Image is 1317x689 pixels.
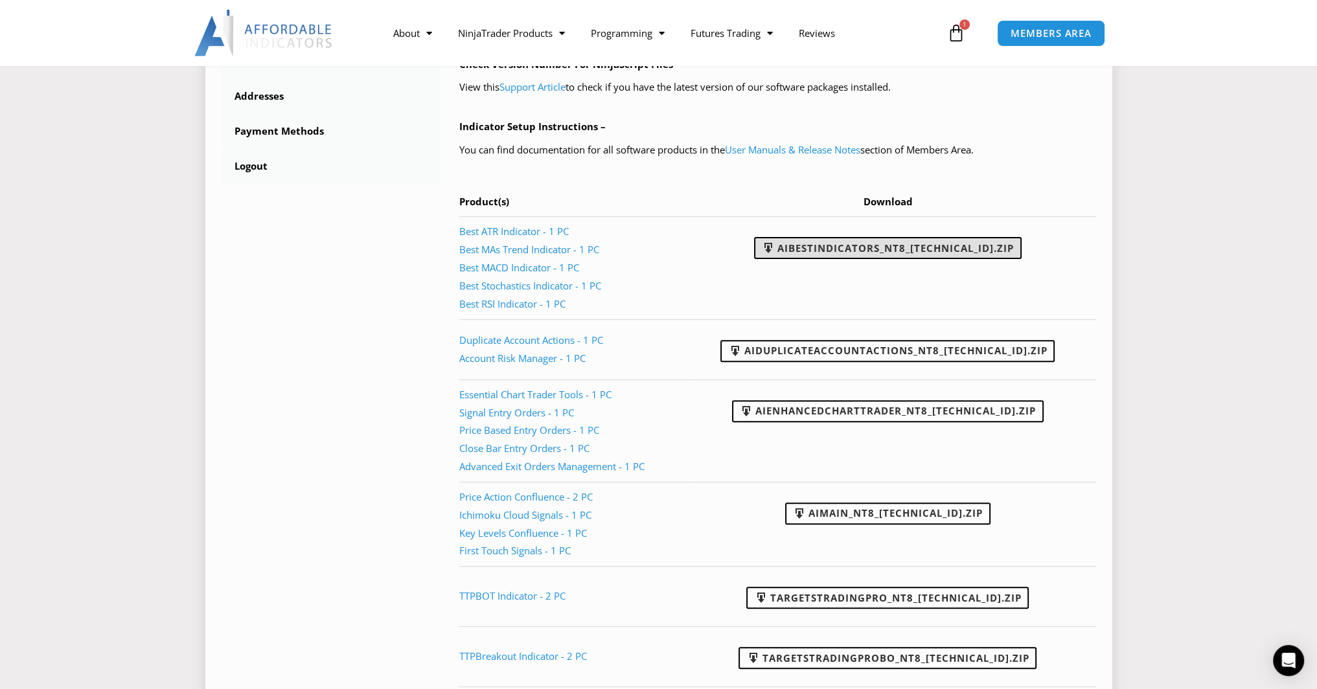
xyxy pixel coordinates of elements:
a: Essential Chart Trader Tools - 1 PC [459,388,612,401]
a: Logout [222,150,441,183]
span: Download [864,195,913,208]
a: Close Bar Entry Orders - 1 PC [459,442,590,455]
span: MEMBERS AREA [1011,28,1092,38]
a: TTPBreakout Indicator - 2 PC [459,649,587,662]
a: Duplicate Account Actions - 1 PC [459,333,603,346]
b: Indicator Setup Instructions – [459,120,606,133]
p: View this to check if you have the latest version of our software packages installed. [459,78,1096,96]
a: Best MAs Trend Indicator - 1 PC [459,243,599,256]
a: Reviews [785,18,847,48]
a: Programming [577,18,677,48]
a: Key Levels Confluence - 1 PC [459,526,587,539]
a: Best ATR Indicator - 1 PC [459,225,569,238]
a: Support Article [499,80,566,93]
a: Futures Trading [677,18,785,48]
a: AIEnhancedChartTrader_NT8_[TECHNICAL_ID].zip [732,400,1044,422]
a: User Manuals & Release Notes [725,143,860,156]
a: NinjaTrader Products [444,18,577,48]
a: TTPBOT Indicator - 2 PC [459,589,566,602]
a: Account Risk Manager - 1 PC [459,352,586,365]
a: TargetsTradingPro_NT8_[TECHNICAL_ID].zip [746,587,1029,609]
a: Best Stochastics Indicator - 1 PC [459,279,601,292]
a: TargetsTradingProBO_NT8_[TECHNICAL_ID].zip [739,647,1036,669]
a: MEMBERS AREA [997,20,1105,47]
span: 1 [959,19,970,30]
a: AIDuplicateAccountActions_NT8_[TECHNICAL_ID].zip [720,340,1055,362]
a: Best RSI Indicator - 1 PC [459,297,566,310]
a: AIMain_NT8_[TECHNICAL_ID].zip [785,503,991,525]
b: Check Version Number For NinjaScript Files – [459,58,681,71]
a: Price Action Confluence - 2 PC [459,490,593,503]
p: You can find documentation for all software products in the section of Members Area. [459,141,1096,159]
a: 1 [928,14,985,52]
a: First Touch Signals - 1 PC [459,544,571,557]
a: Payment Methods [222,115,441,148]
a: Signal Entry Orders - 1 PC [459,406,574,419]
a: Ichimoku Cloud Signals - 1 PC [459,508,591,521]
div: Open Intercom Messenger [1273,645,1304,676]
a: About [380,18,444,48]
nav: Menu [380,18,943,48]
a: Price Based Entry Orders - 1 PC [459,424,599,436]
a: Best MACD Indicator - 1 PC [459,261,579,274]
span: Product(s) [459,195,509,208]
img: LogoAI | Affordable Indicators – NinjaTrader [194,10,334,56]
a: Advanced Exit Orders Management - 1 PC [459,460,645,473]
a: Addresses [222,80,441,113]
a: AIBestIndicators_NT8_[TECHNICAL_ID].zip [754,237,1022,259]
